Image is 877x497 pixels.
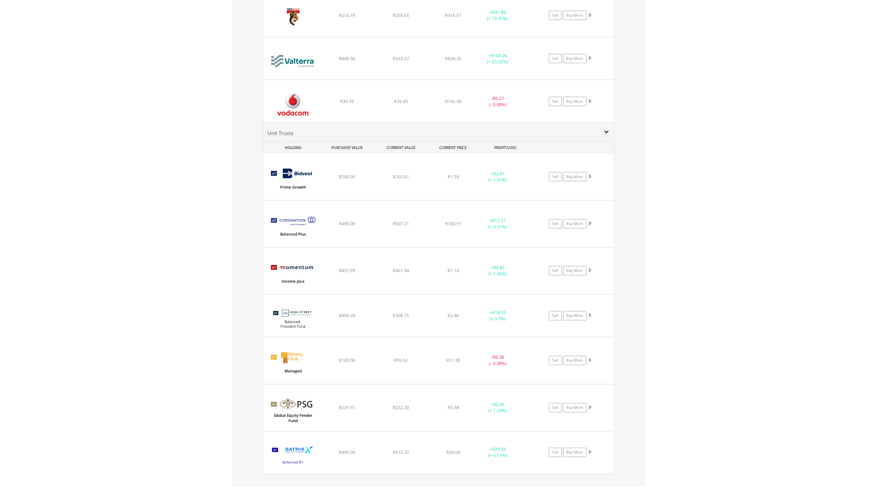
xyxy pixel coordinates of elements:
img: UT.ZA.HISHA1.png [266,303,319,336]
a: Buy More [563,356,587,365]
a: Sell [549,54,562,63]
a: Buy More [563,266,587,275]
span: R39.76 [340,98,354,104]
span: R1.59 [448,174,459,180]
span: R104.26 [491,52,507,58]
span: R202.61 [393,174,409,180]
div: - (- 0.68%) [475,95,521,108]
span: R490.00 [339,449,355,455]
div: HOLDING [264,142,320,153]
span: R508.75 [393,313,409,319]
span: R4.85 [493,265,505,271]
span: R316.57 [445,12,461,18]
div: + (+ 3.51%) [475,218,521,230]
img: UT.ZA.STIB1.png [266,439,319,472]
a: Buy More [563,97,587,106]
span: R5.58 [448,405,459,411]
img: UT.ZA.PGEE.png [266,392,319,429]
img: EQU.ZA.VAL.png [266,45,319,78]
span: R461.94 [393,268,409,274]
span: R229.97 [339,405,355,411]
span: R507.21 [393,221,409,227]
span: R0.27 [493,95,504,101]
div: + (+ 23.22%) [475,52,521,65]
span: R39.49 [394,98,408,104]
a: Buy More [563,54,587,63]
span: R142.38 [445,98,461,104]
a: Sell [549,219,562,229]
span: R17.28 [446,358,460,363]
div: + (+ 3.7%) [475,310,521,322]
a: Sell [549,403,562,412]
span: R0.38 [493,354,504,360]
div: + (+ 1.31%) [475,171,521,183]
a: Buy More [563,448,587,457]
div: CURRENT PRICE [428,142,477,153]
img: UT.ZA.CBFB4.png [266,209,319,246]
img: EQU.ZA.VOD.png [266,88,319,121]
a: Sell [549,266,562,275]
span: R216.79 [339,12,355,18]
div: PURCHASE VALUE [321,142,374,153]
span: R18.16 [492,310,506,316]
span: R17.21 [492,218,506,224]
span: R200.00 [339,174,355,180]
span: R2.46 [448,313,459,319]
div: PROFIT/LOSS [479,142,532,153]
span: R258.65 [393,12,409,18]
span: R41.86 [492,9,506,15]
a: Buy More [563,11,587,20]
span: R490.59 [339,313,355,319]
span: R20.32 [492,446,506,452]
span: R490.00 [339,221,355,227]
span: R1.10 [448,268,459,274]
span: R457.09 [339,268,355,274]
span: R553.22 [393,56,409,61]
span: R2.36 [493,402,505,408]
img: EQU.ZA.TBS.png [266,2,319,35]
a: Sell [549,172,562,181]
a: Buy More [563,219,587,229]
span: R183.91 [445,221,461,227]
a: Sell [549,356,562,365]
div: + (+ 1.06%) [475,265,521,277]
span: Unit Trusts [268,130,294,137]
div: + (+ 1.03%) [475,402,521,414]
span: R448.96 [339,56,355,61]
span: R100.00 [339,358,355,363]
a: Sell [549,11,562,20]
img: UT.ZA.BAMGB1.png [266,161,319,198]
div: + (+ 4.15%) [475,446,521,459]
div: CURRENT VALUE [375,142,428,153]
a: Buy More [563,311,587,321]
div: - (- 0.38%) [475,354,521,367]
a: Sell [549,311,562,321]
img: UT.ZA.MTBTE.png [266,345,319,382]
span: R2.61 [493,171,505,176]
a: Sell [549,97,562,106]
a: Sell [549,448,562,457]
span: R232.33 [393,405,409,411]
span: R838.35 [445,56,461,61]
img: UT.ZA.MIPB7.png [266,255,319,292]
div: + (+ 19.31%) [475,9,521,22]
span: R99.62 [394,358,408,363]
a: Buy More [563,172,587,181]
span: R20.04 [446,449,460,455]
span: R510.32 [393,449,409,455]
a: Buy More [563,403,587,412]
